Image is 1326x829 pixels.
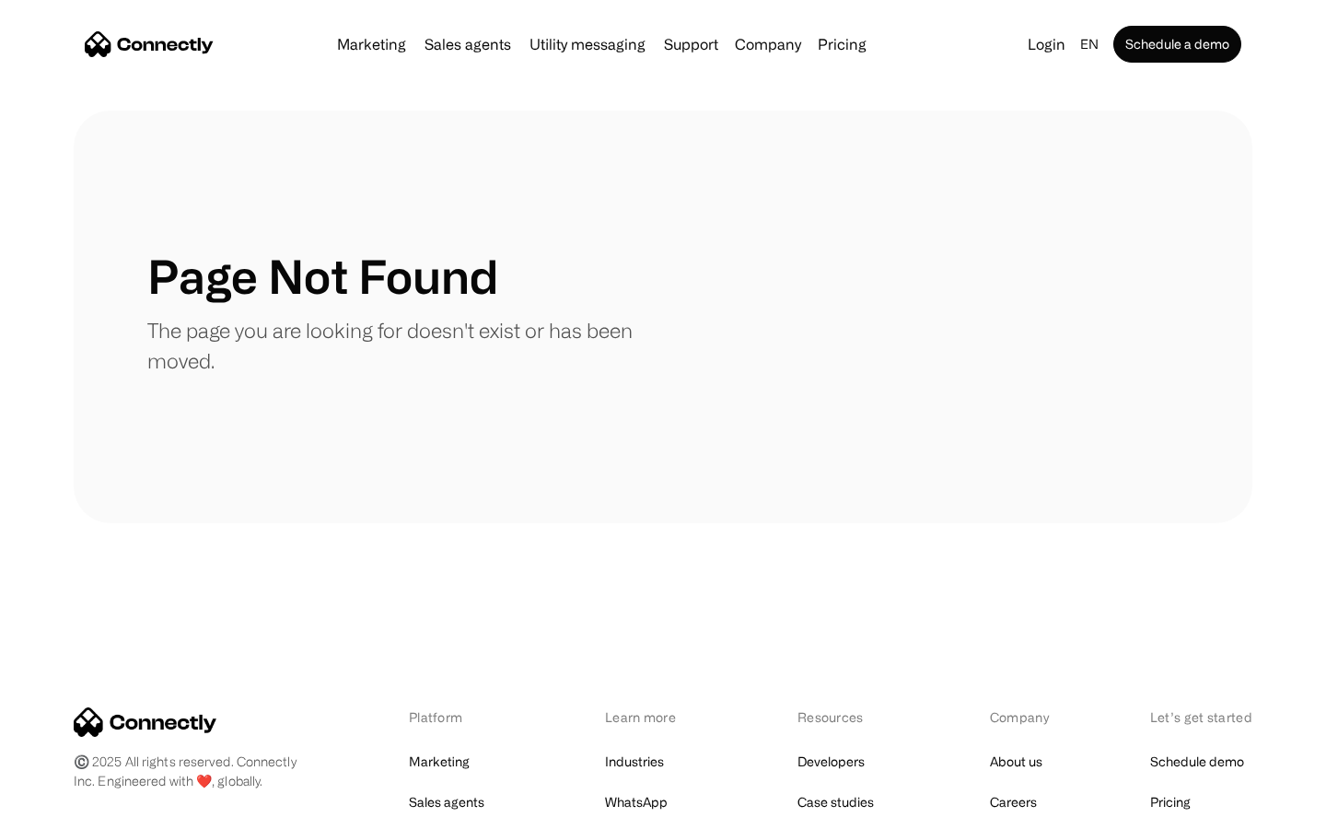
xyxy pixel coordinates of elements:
[147,315,663,376] p: The page you are looking for doesn't exist or has been moved.
[797,707,894,727] div: Resources
[810,37,874,52] a: Pricing
[522,37,653,52] a: Utility messaging
[605,749,664,775] a: Industries
[605,707,702,727] div: Learn more
[409,707,509,727] div: Platform
[37,797,110,823] ul: Language list
[990,749,1042,775] a: About us
[1080,31,1099,57] div: en
[409,749,470,775] a: Marketing
[1113,26,1241,63] a: Schedule a demo
[1020,31,1073,57] a: Login
[1150,707,1252,727] div: Let’s get started
[417,37,518,52] a: Sales agents
[18,795,110,823] aside: Language selected: English
[147,249,498,304] h1: Page Not Found
[797,789,874,815] a: Case studies
[735,31,801,57] div: Company
[1150,789,1191,815] a: Pricing
[605,789,668,815] a: WhatsApp
[990,789,1037,815] a: Careers
[1150,749,1244,775] a: Schedule demo
[330,37,413,52] a: Marketing
[797,749,865,775] a: Developers
[990,707,1054,727] div: Company
[657,37,726,52] a: Support
[409,789,484,815] a: Sales agents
